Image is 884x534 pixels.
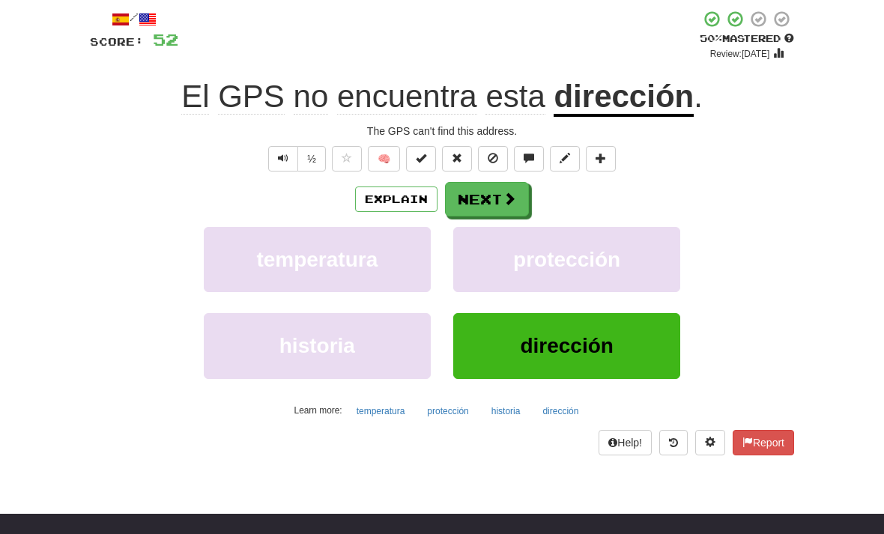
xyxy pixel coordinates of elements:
span: 52 [153,31,178,49]
span: no [294,79,329,115]
button: temperatura [348,401,414,423]
div: The GPS can't find this address. [90,124,794,139]
span: temperatura [256,249,378,272]
u: dirección [554,79,694,118]
button: Report [733,431,794,456]
button: Next [445,183,529,217]
span: El [181,79,209,115]
span: encuentra [337,79,477,115]
button: temperatura [204,228,431,293]
button: Reset to 0% Mastered (alt+r) [442,147,472,172]
span: . [694,79,703,115]
span: esta [485,79,545,115]
div: Text-to-speech controls [265,147,326,172]
button: 🧠 [368,147,400,172]
button: Add to collection (alt+a) [586,147,616,172]
button: Round history (alt+y) [659,431,688,456]
span: GPS [218,79,285,115]
button: historia [204,314,431,379]
button: Set this sentence to 100% Mastered (alt+m) [406,147,436,172]
span: Score: [90,36,144,49]
button: Explain [355,187,438,213]
small: Review: [DATE] [710,49,770,60]
button: historia [483,401,529,423]
button: Discuss sentence (alt+u) [514,147,544,172]
span: 50 % [700,33,722,45]
button: protección [419,401,476,423]
button: protección [453,228,680,293]
small: Learn more: [294,406,342,416]
div: / [90,10,178,29]
button: Favorite sentence (alt+f) [332,147,362,172]
span: protección [513,249,620,272]
div: Mastered [700,33,794,46]
button: Edit sentence (alt+d) [550,147,580,172]
button: Ignore sentence (alt+i) [478,147,508,172]
button: Help! [599,431,652,456]
button: Play sentence audio (ctl+space) [268,147,298,172]
button: ½ [297,147,326,172]
span: historia [279,335,355,358]
button: dirección [534,401,587,423]
span: dirección [520,335,613,358]
button: dirección [453,314,680,379]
